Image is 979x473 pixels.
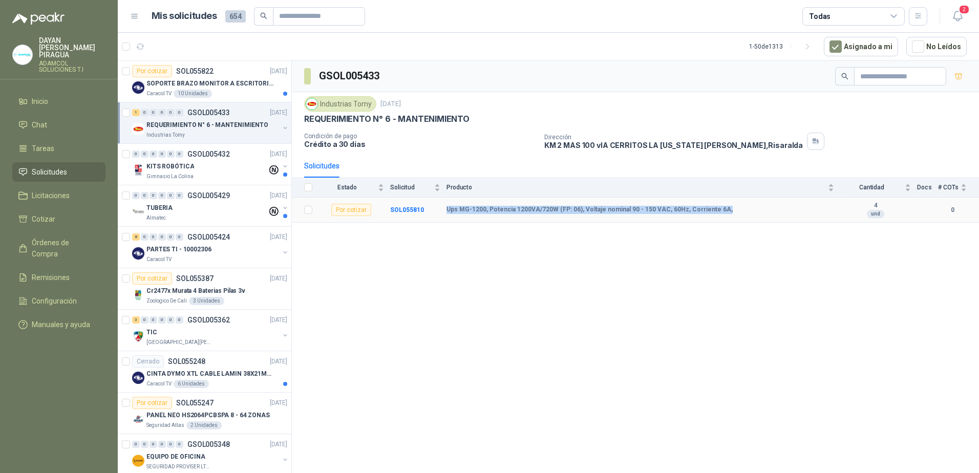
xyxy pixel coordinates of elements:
[132,123,144,135] img: Company Logo
[167,109,175,116] div: 0
[132,231,289,264] a: 8 0 0 0 0 0 GSOL005424[DATE] Company LogoPARTES TI - 10002306Caracol TV
[158,192,166,199] div: 0
[174,90,212,98] div: 10 Unidades
[176,150,183,158] div: 0
[12,315,105,334] a: Manuales y ayuda
[187,441,230,448] p: GSOL005348
[39,37,105,58] p: DAYAN [PERSON_NAME] PIRAGUA
[32,213,55,225] span: Cotizar
[270,149,287,159] p: [DATE]
[12,209,105,229] a: Cotizar
[152,9,217,24] h1: Mis solicitudes
[150,233,157,241] div: 0
[118,351,291,393] a: CerradoSOL055248[DATE] Company LogoCINTA DYMO XTL CABLE LAMIN 38X21MMBLANCOCaracol TV6 Unidades
[132,413,144,425] img: Company Logo
[132,65,172,77] div: Por cotizar
[824,37,898,56] button: Asignado a mi
[318,178,390,198] th: Estado
[331,204,371,216] div: Por cotizar
[132,247,144,260] img: Company Logo
[167,192,175,199] div: 0
[176,275,214,282] p: SOL055387
[118,268,291,310] a: Por cotizarSOL055387[DATE] Company LogoCr2477x Murata 4 Baterias Pilas 3vZoologico De Cali3 Unidades
[132,441,140,448] div: 0
[132,148,289,181] a: 0 0 0 0 0 0 GSOL005432[DATE] Company LogoKITS ROBÓTICAGimnasio La Colina
[446,178,840,198] th: Producto
[270,67,287,76] p: [DATE]
[132,314,289,347] a: 3 0 0 0 0 0 GSOL005362[DATE] Company LogoTIC[GEOGRAPHIC_DATA][PERSON_NAME]
[225,10,246,23] span: 654
[176,316,183,324] div: 0
[270,357,287,367] p: [DATE]
[176,109,183,116] div: 0
[32,96,48,107] span: Inicio
[146,90,172,98] p: Caracol TV
[319,68,381,84] h3: GSOL005433
[32,319,90,330] span: Manuales y ayuda
[132,455,144,467] img: Company Logo
[270,232,287,242] p: [DATE]
[304,160,339,171] div: Solicitudes
[132,397,172,409] div: Por cotizar
[187,316,230,324] p: GSOL005362
[146,120,268,130] p: REQUERIMIENTO N° 6 - MANTENIMIENTO
[304,140,536,148] p: Crédito a 30 días
[304,133,536,140] p: Condición de pago
[146,131,185,139] p: Industrias Tomy
[167,233,175,241] div: 0
[749,38,816,55] div: 1 - 50 de 1313
[146,338,211,347] p: [GEOGRAPHIC_DATA][PERSON_NAME]
[187,233,230,241] p: GSOL005424
[12,162,105,182] a: Solicitudes
[187,192,230,199] p: GSOL005429
[809,11,831,22] div: Todas
[168,358,205,365] p: SOL055248
[141,192,148,199] div: 0
[132,372,144,384] img: Company Logo
[380,99,401,109] p: [DATE]
[141,150,148,158] div: 0
[318,184,376,191] span: Estado
[12,139,105,158] a: Tareas
[118,393,291,434] a: Por cotizarSOL055247[DATE] Company LogoPANEL NEO HS2064PCBSPA 8 - 64 ZONASSeguridad Atlas2 Unidades
[12,291,105,311] a: Configuración
[132,189,289,222] a: 0 0 0 0 0 0 GSOL005429[DATE] Company LogoTUBERIAAlmatec
[446,206,733,214] b: Ups MG-1200, Potencia 1200VA/720W (FP: 06), Voltaje nominal 90 - 150 VAC, 60Hz, Corriente 6A,
[32,166,67,178] span: Solicitudes
[187,150,230,158] p: GSOL005432
[158,109,166,116] div: 0
[141,233,148,241] div: 0
[176,441,183,448] div: 0
[938,184,959,191] span: # COTs
[917,178,938,198] th: Docs
[39,60,105,73] p: ADAMCOL SOLUCIONES T.I
[390,206,424,213] a: SOL055810
[176,399,214,406] p: SOL055247
[146,463,211,471] p: SEGURIDAD PROVISER LTDA
[158,441,166,448] div: 0
[306,98,317,110] img: Company Logo
[146,328,157,337] p: TIC
[150,109,157,116] div: 0
[141,316,148,324] div: 0
[840,178,917,198] th: Cantidad
[146,79,274,89] p: SOPORTE BRAZO MONITOR A ESCRITORIO NBF80
[167,316,175,324] div: 0
[132,81,144,94] img: Company Logo
[141,109,148,116] div: 0
[12,233,105,264] a: Órdenes de Compra
[12,115,105,135] a: Chat
[841,73,848,80] span: search
[167,441,175,448] div: 0
[158,150,166,158] div: 0
[132,316,140,324] div: 3
[146,214,166,222] p: Almatec
[32,272,70,283] span: Remisiones
[146,411,270,420] p: PANEL NEO HS2064PCBSPA 8 - 64 ZONAS
[146,452,205,462] p: EQUIPO DE OFICINA
[176,68,214,75] p: SOL055822
[260,12,267,19] span: search
[132,192,140,199] div: 0
[32,119,47,131] span: Chat
[132,109,140,116] div: 1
